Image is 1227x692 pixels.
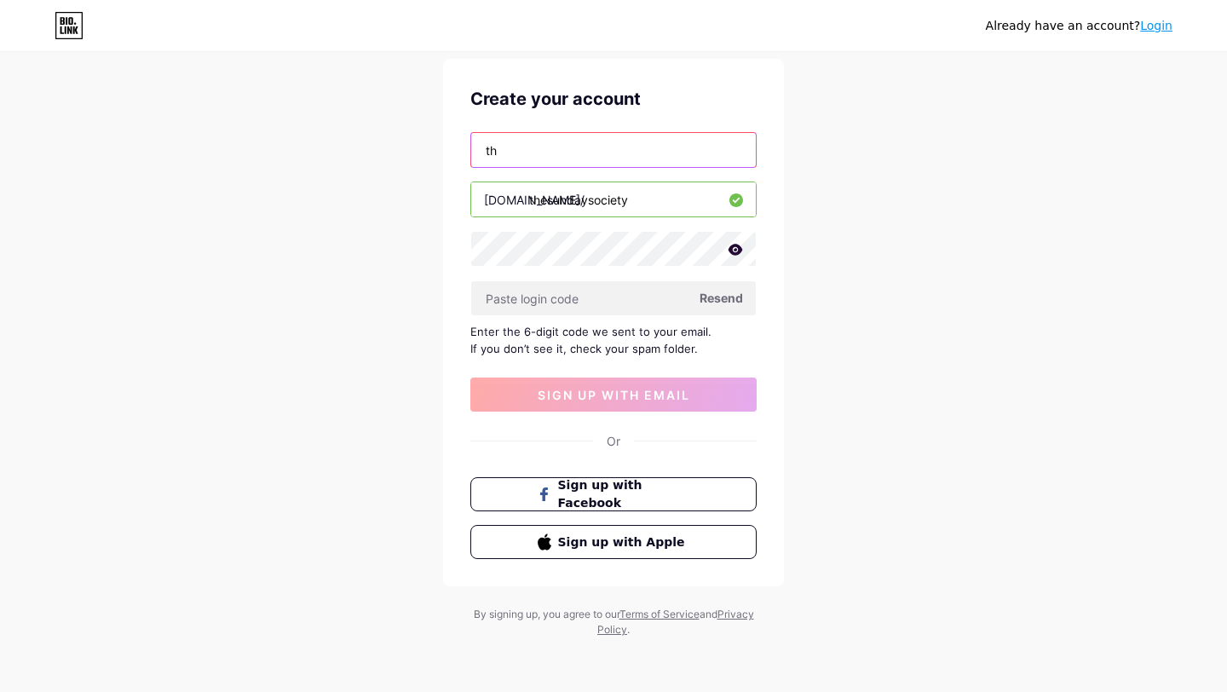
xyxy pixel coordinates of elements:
a: Terms of Service [619,608,700,620]
span: Sign up with Facebook [558,476,690,512]
button: sign up with email [470,378,757,412]
a: Login [1140,19,1172,32]
button: Sign up with Apple [470,525,757,559]
input: username [471,182,756,216]
div: By signing up, you agree to our and . [469,607,758,637]
div: Enter the 6-digit code we sent to your email. If you don’t see it, check your spam folder. [470,323,757,357]
input: Paste login code [471,281,756,315]
div: Or [607,432,620,450]
span: Resend [700,289,743,307]
span: Sign up with Apple [558,533,690,551]
div: [DOMAIN_NAME]/ [484,191,585,209]
button: Sign up with Facebook [470,477,757,511]
span: sign up with email [538,388,690,402]
input: Email [471,133,756,167]
div: Create your account [470,86,757,112]
div: Already have an account? [986,17,1172,35]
